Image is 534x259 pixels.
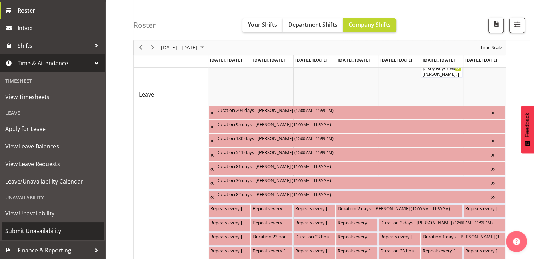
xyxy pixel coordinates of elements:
[5,226,100,236] span: Submit Unavailability
[18,40,91,51] span: Shifts
[18,245,91,255] span: Finance & Reporting
[488,18,504,33] button: Download a PDF of the roster according to the set date range.
[210,219,249,226] div: Repeats every [DATE], [DATE], [DATE], [DATE] - [PERSON_NAME] ( )
[216,148,491,155] div: Duration 541 days - [PERSON_NAME] ( )
[380,247,418,254] div: Duration 23 hours - [PERSON_NAME] ( )
[210,205,249,212] div: Repeats every [DATE] - [PERSON_NAME] ( )
[209,120,505,133] div: Unavailability"s event - Duration 95 days - Ciska Vogelzang Begin From Wednesday, June 11, 2025 a...
[293,192,330,197] span: 12:00 AM - 11:59 PM
[210,57,242,63] span: [DATE], [DATE]
[18,5,102,16] span: Roster
[136,44,146,52] button: Previous
[2,106,104,120] div: Leave
[480,44,503,52] span: Time Scale
[524,113,530,137] span: Feedback
[479,44,503,52] button: Time Scale
[338,219,376,226] div: Repeats every [DATE], [DATE], [DATE], [DATE], [DATE], [DATE], [DATE] - [PERSON_NAME] ( )
[2,205,104,222] a: View Unavailability
[295,233,334,240] div: Duration 23 hours - [PERSON_NAME] ( )
[293,121,330,127] span: 12:00 AM - 11:59 PM
[147,40,159,55] div: next period
[134,84,208,105] td: Leave resource
[210,247,249,254] div: Repeats every [DATE] - [PERSON_NAME] ( )
[209,176,505,190] div: Unavailability"s event - Duration 36 days - Caro Richards Begin From Sunday, August 10, 2025 at 1...
[139,90,154,99] span: Leave
[253,247,291,254] div: Repeats every [DATE] - [PERSON_NAME] ( )
[449,66,485,71] span: 06:00 PM - 10:10 PM
[2,222,104,240] a: Submit Unavailability
[336,232,378,246] div: Unavailability"s event - Repeats every wednesday, thursday - Max Allan Begin From Thursday, Septe...
[423,233,503,240] div: Duration 1 days - [PERSON_NAME] ( )
[5,159,100,169] span: View Leave Requests
[338,233,376,240] div: Repeats every [DATE], [DATE] - [PERSON_NAME] ( )
[521,106,534,153] button: Feedback - Show survey
[242,18,283,32] button: Your Shifts
[293,164,330,169] span: 12:00 AM - 11:59 PM
[296,135,332,141] span: 12:00 AM - 11:59 PM
[18,23,102,33] span: Inbox
[209,162,505,175] div: Unavailability"s event - Duration 81 days - Grace Cavell Begin From Thursday, July 17, 2025 at 12...
[343,18,396,32] button: Company Shifts
[380,233,418,240] div: Repeats every [DATE], [DATE], [DATE], [DATE], [DATE], [DATE], [DATE] - [PERSON_NAME] ( )
[380,57,412,63] span: [DATE], [DATE]
[423,247,461,254] div: Repeats every [DATE], [DATE], [DATE], [DATE] - [PERSON_NAME] ( )
[465,57,497,63] span: [DATE], [DATE]
[5,124,100,134] span: Apply for Leave
[293,178,330,183] span: 12:00 AM - 11:59 PM
[336,218,378,232] div: Unavailability"s event - Repeats every monday, tuesday, wednesday, thursday, friday, saturday, su...
[253,57,285,63] span: [DATE], [DATE]
[295,205,334,212] div: Repeats every [DATE], [DATE], [DATE], [DATE], [DATE], [DATE], [DATE] - [PERSON_NAME] ( )
[2,138,104,155] a: View Leave Balances
[216,120,503,127] div: Duration 95 days - [PERSON_NAME] ( )
[160,44,198,52] span: [DATE] - [DATE]
[283,18,343,32] button: Department Shifts
[338,57,370,63] span: [DATE], [DATE]
[338,205,461,212] div: Duration 2 days - [PERSON_NAME] ( )
[253,219,291,226] div: Repeats every [DATE], [DATE], [DATE], [DATE], [DATE], [DATE], [DATE] - [PERSON_NAME] ( )
[133,21,156,29] h4: Roster
[421,64,463,78] div: Shifts"s event - Jersey Boys Begin From Saturday, September 13, 2025 at 6:00:00 PM GMT+12:00 Ends...
[421,232,505,246] div: Unavailability"s event - Duration 1 days - Hanna Peters Begin From Saturday, September 13, 2025 a...
[378,232,420,246] div: Unavailability"s event - Repeats every monday, tuesday, wednesday, thursday, friday, saturday, su...
[2,155,104,173] a: View Leave Requests
[2,120,104,138] a: Apply for Leave
[209,218,250,232] div: Unavailability"s event - Repeats every monday, tuesday, saturday, sunday - Dion Stewart Begin Fro...
[135,40,147,55] div: previous period
[248,21,277,28] span: Your Shifts
[294,204,335,218] div: Unavailability"s event - Repeats every monday, tuesday, wednesday, thursday, friday, saturday, su...
[2,88,104,106] a: View Timesheets
[210,233,249,240] div: Repeats every [DATE], [DATE], [DATE], [DATE], [DATE], [DATE], [DATE] - [PERSON_NAME] ( )
[209,106,505,119] div: Unavailability"s event - Duration 204 days - Fiona Macnab Begin From Monday, March 10, 2025 at 12...
[251,204,293,218] div: Unavailability"s event - Repeats every monday, tuesday, saturday, sunday - Dion Stewart Begin Fro...
[251,218,293,232] div: Unavailability"s event - Repeats every monday, tuesday, wednesday, thursday, friday, saturday, su...
[380,219,503,226] div: Duration 2 days - [PERSON_NAME] ( )
[338,247,376,254] div: Repeats every [DATE] - [PERSON_NAME] ( )
[209,148,505,161] div: Unavailability"s event - Duration 541 days - Thomas Bohanna Begin From Tuesday, July 8, 2025 at 1...
[294,232,335,246] div: Unavailability"s event - Duration 23 hours - Renée Hewitt Begin From Wednesday, September 10, 202...
[2,190,104,205] div: Unavailability
[455,220,491,225] span: 12:00 AM - 11:59 PM
[296,107,332,113] span: 12:00 AM - 11:59 PM
[295,247,334,254] div: Repeats every [DATE] - [PERSON_NAME] ( )
[423,71,461,78] div: [PERSON_NAME], [PERSON_NAME], [PERSON_NAME], [PERSON_NAME], [PERSON_NAME], [PERSON_NAME], [PERSON...
[5,92,100,102] span: View Timesheets
[251,232,293,246] div: Unavailability"s event - Duration 23 hours - Sumner Raos Begin From Tuesday, September 9, 2025 at...
[2,74,104,88] div: Timesheet
[253,205,291,212] div: Repeats every [DATE], [DATE], [DATE], [DATE] - [PERSON_NAME] ( )
[423,57,455,63] span: [DATE], [DATE]
[412,206,449,211] span: 12:00 AM - 11:59 PM
[336,204,463,218] div: Unavailability"s event - Duration 2 days - Beana Badenhorst Begin From Thursday, September 11, 20...
[216,177,491,184] div: Duration 36 days - [PERSON_NAME] ( )
[463,204,505,218] div: Unavailability"s event - Repeats every sunday - Jordan Sanft Begin From Sunday, September 14, 202...
[148,44,158,52] button: Next
[253,233,291,240] div: Duration 23 hours - [PERSON_NAME] ( )
[216,106,491,113] div: Duration 204 days - [PERSON_NAME] ( )
[465,205,503,212] div: Repeats every [DATE] - [PERSON_NAME] ( )
[349,21,391,28] span: Company Shifts
[294,218,335,232] div: Unavailability"s event - Repeats every wednesday, thursday - Max Allan Begin From Wednesday, Sept...
[209,190,505,204] div: Unavailability"s event - Duration 82 days - David Fourie Begin From Wednesday, August 20, 2025 at...
[216,191,491,198] div: Duration 82 days - [PERSON_NAME] ( )
[295,219,334,226] div: Repeats every [DATE], [DATE] - [PERSON_NAME] ( )
[209,232,250,246] div: Unavailability"s event - Repeats every monday, tuesday, wednesday, thursday, friday, saturday, su...
[295,57,327,63] span: [DATE], [DATE]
